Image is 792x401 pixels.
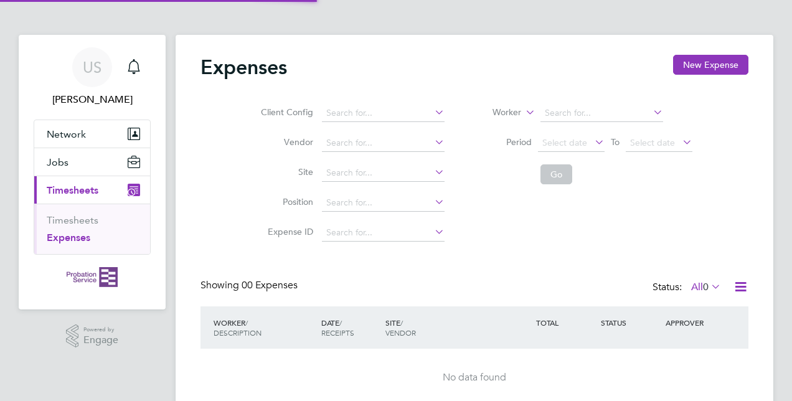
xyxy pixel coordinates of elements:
[533,311,598,334] div: TOTAL
[703,281,709,293] span: 0
[34,267,151,287] a: Go to home page
[83,59,101,75] span: US
[257,136,313,148] label: Vendor
[385,328,416,337] span: VENDOR
[653,279,724,296] div: Status:
[83,324,118,335] span: Powered by
[630,137,675,148] span: Select date
[47,184,98,196] span: Timesheets
[19,35,166,309] nav: Main navigation
[34,92,151,107] span: Ursula Scheepers
[400,318,403,328] span: /
[691,281,721,293] label: All
[34,176,150,204] button: Timesheets
[598,311,662,334] div: STATUS
[476,136,532,148] label: Period
[322,164,445,182] input: Search for...
[47,232,90,243] a: Expenses
[257,106,313,118] label: Client Config
[34,148,150,176] button: Jobs
[382,311,533,344] div: SITE
[47,128,86,140] span: Network
[83,335,118,346] span: Engage
[213,371,736,384] div: No data found
[542,137,587,148] span: Select date
[322,105,445,122] input: Search for...
[47,214,98,226] a: Timesheets
[242,279,298,291] span: 00 Expenses
[257,166,313,177] label: Site
[200,55,287,80] h2: Expenses
[322,194,445,212] input: Search for...
[607,134,623,150] span: To
[673,55,748,75] button: New Expense
[214,328,262,337] span: DESCRIPTION
[245,318,248,328] span: /
[318,311,383,344] div: DATE
[465,106,521,119] label: Worker
[47,156,68,168] span: Jobs
[540,105,663,122] input: Search for...
[34,120,150,148] button: Network
[200,279,300,292] div: Showing
[34,204,150,254] div: Timesheets
[321,328,354,337] span: RECEIPTS
[66,324,119,348] a: Powered byEngage
[210,311,318,344] div: WORKER
[257,226,313,237] label: Expense ID
[67,267,117,287] img: probationservice-logo-retina.png
[257,196,313,207] label: Position
[662,311,727,334] div: APPROVER
[540,164,572,184] button: Go
[322,224,445,242] input: Search for...
[34,47,151,107] a: US[PERSON_NAME]
[339,318,342,328] span: /
[322,134,445,152] input: Search for...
